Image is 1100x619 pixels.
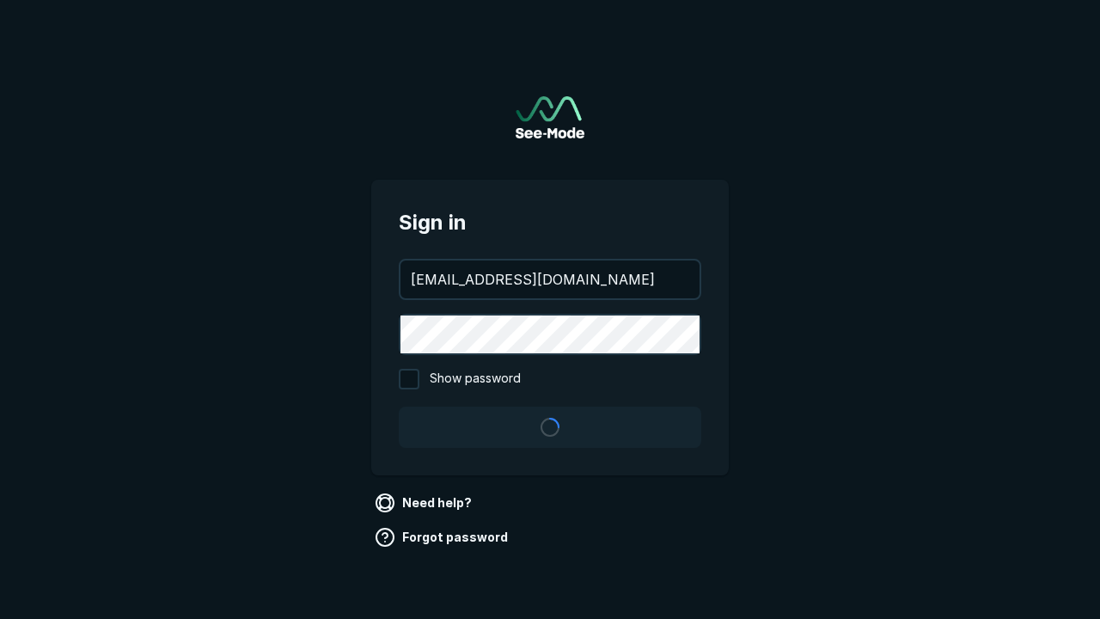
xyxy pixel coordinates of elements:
a: Go to sign in [516,96,584,138]
input: your@email.com [400,260,700,298]
img: See-Mode Logo [516,96,584,138]
span: Show password [430,369,521,389]
span: Sign in [399,207,701,238]
a: Need help? [371,489,479,517]
a: Forgot password [371,524,515,551]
